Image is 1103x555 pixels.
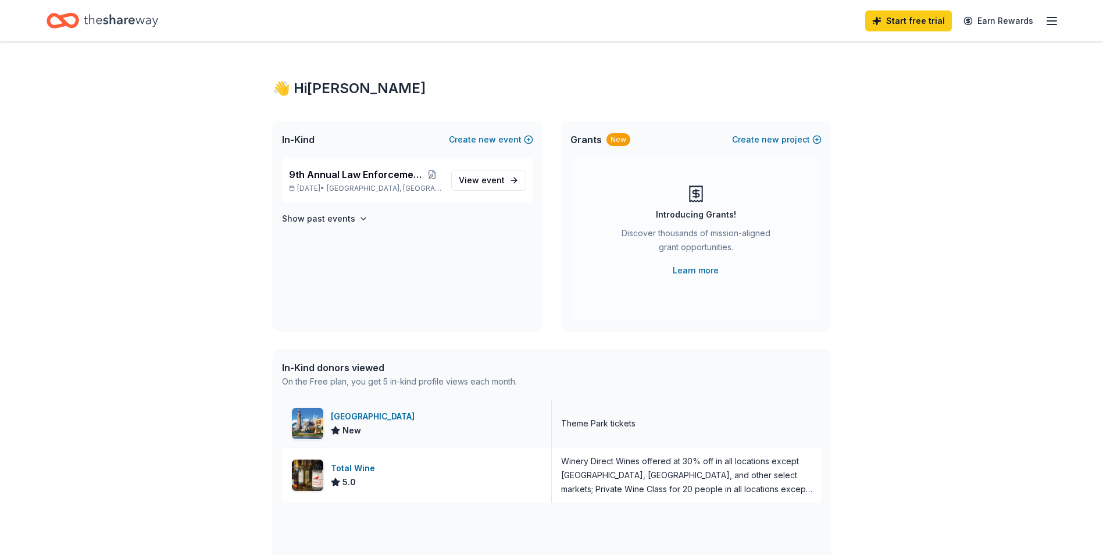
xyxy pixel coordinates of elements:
[732,133,822,147] button: Createnewproject
[656,208,736,222] div: Introducing Grants!
[481,175,505,185] span: event
[282,212,368,226] button: Show past events
[479,133,496,147] span: new
[292,408,323,439] img: Image for Universal Orlando Resort
[762,133,779,147] span: new
[956,10,1040,31] a: Earn Rewards
[449,133,533,147] button: Createnewevent
[331,461,380,475] div: Total Wine
[570,133,602,147] span: Grants
[289,168,422,182] span: 9th Annual Law Enforcement Gala
[865,10,952,31] a: Start free trial
[282,375,517,389] div: On the Free plan, you get 5 in-kind profile views each month.
[561,417,636,431] div: Theme Park tickets
[606,133,630,146] div: New
[327,184,441,193] span: [GEOGRAPHIC_DATA], [GEOGRAPHIC_DATA]
[459,173,505,187] span: View
[289,184,442,193] p: [DATE] •
[47,7,158,34] a: Home
[282,212,355,226] h4: Show past events
[673,264,719,277] a: Learn more
[561,454,812,496] div: Winery Direct Wines offered at 30% off in all locations except [GEOGRAPHIC_DATA], [GEOGRAPHIC_DAT...
[273,79,831,98] div: 👋 Hi [PERSON_NAME]
[617,226,775,259] div: Discover thousands of mission-aligned grant opportunities.
[282,133,315,147] span: In-Kind
[342,424,361,437] span: New
[282,361,517,375] div: In-Kind donors viewed
[331,410,419,424] div: [GEOGRAPHIC_DATA]
[342,475,356,489] span: 5.0
[451,170,526,191] a: View event
[292,460,323,491] img: Image for Total Wine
